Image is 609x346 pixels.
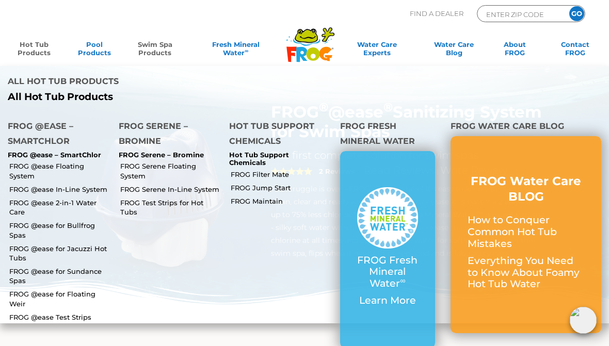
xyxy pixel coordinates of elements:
a: FROG @ease for Floating Weir [9,289,111,308]
a: FROG Test Strips for Hot Tubs [120,198,222,217]
h4: All Hot Tub Products [8,74,297,91]
input: GO [569,6,584,21]
p: Learn More [357,295,419,307]
sup: ∞ [245,48,248,54]
a: Hot TubProducts [10,40,57,61]
a: FROG @ease for Sundance Spas [9,267,111,285]
p: Everything You Need to Know About Foamy Hot Tub Water [468,255,584,290]
a: FROG Serene Floating System [120,161,222,180]
p: Hot Tub Support Chemicals [229,151,325,167]
a: FROG Jump Start [231,183,332,192]
p: Find A Dealer [410,5,463,22]
a: FROG @ease Test Strips [9,312,111,322]
p: How to Conquer Common Hot Tub Mistakes [468,215,584,250]
a: Fresh MineralWater∞ [192,40,280,61]
h4: FROG Water Care Blog [451,119,601,136]
a: FROG @ease for Jacuzzi Hot Tubs [9,244,111,262]
a: FROG Maintain [231,196,332,206]
a: FROG Water Care BLOG How to Conquer Common Hot Tub Mistakes Everything You Need to Know About Foa... [468,174,584,296]
p: FROG Fresh Mineral Water [357,255,419,290]
h4: FROG Fresh Mineral Water [340,119,436,151]
h4: FROG @ease – SmartChlor [8,119,103,151]
a: FROG @ease Floating System [9,161,111,180]
a: FROG @ease for Bullfrog Spas [9,221,111,239]
p: FROG @ease – SmartChlor [8,151,103,159]
a: ContactFROG [552,40,599,61]
a: FROG Serene In-Line System [120,185,222,194]
a: FROG @ease 2-in-1 Water Care [9,198,111,217]
a: FROG Filter Mate [231,170,332,179]
h3: FROG Water Care BLOG [468,174,584,205]
a: Swim SpaProducts [132,40,179,61]
a: FROG @ease In-Line System [9,185,111,194]
a: AboutFROG [491,40,538,61]
a: All Hot Tub Products [8,91,297,103]
a: Water CareExperts [337,40,417,61]
img: openIcon [570,307,597,334]
h4: FROG Serene – Bromine [119,119,214,151]
p: FROG Serene – Bromine [119,151,214,159]
sup: ∞ [400,276,405,285]
a: FROG Fresh Mineral Water∞ Learn More [357,187,419,312]
a: PoolProducts [71,40,118,61]
input: Zip Code Form [485,8,555,20]
h4: Hot Tub Support Chemicals [229,119,325,151]
a: Water CareBlog [430,40,477,61]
